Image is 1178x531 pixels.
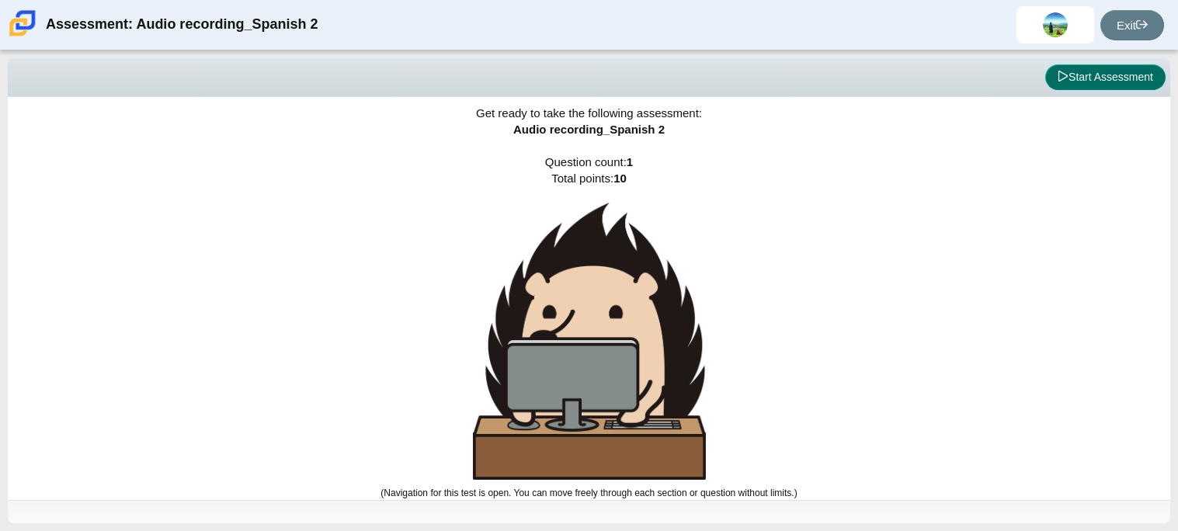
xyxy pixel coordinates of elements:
[513,123,665,136] span: Audio recording_Spanish 2
[1045,64,1166,91] button: Start Assessment
[46,6,318,43] div: Assessment: Audio recording_Spanish 2
[381,155,797,498] span: Question count: Total points:
[1043,12,1068,37] img: jonathan.brooks.7WKByI
[476,106,702,120] span: Get ready to take the following assessment:
[473,203,706,480] img: hedgehog-behind-computer-large.png
[627,155,633,168] b: 1
[6,7,39,40] img: Carmen School of Science & Technology
[6,29,39,42] a: Carmen School of Science & Technology
[613,172,627,185] b: 10
[381,488,797,498] small: (Navigation for this test is open. You can move freely through each section or question without l...
[1100,10,1164,40] a: Exit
